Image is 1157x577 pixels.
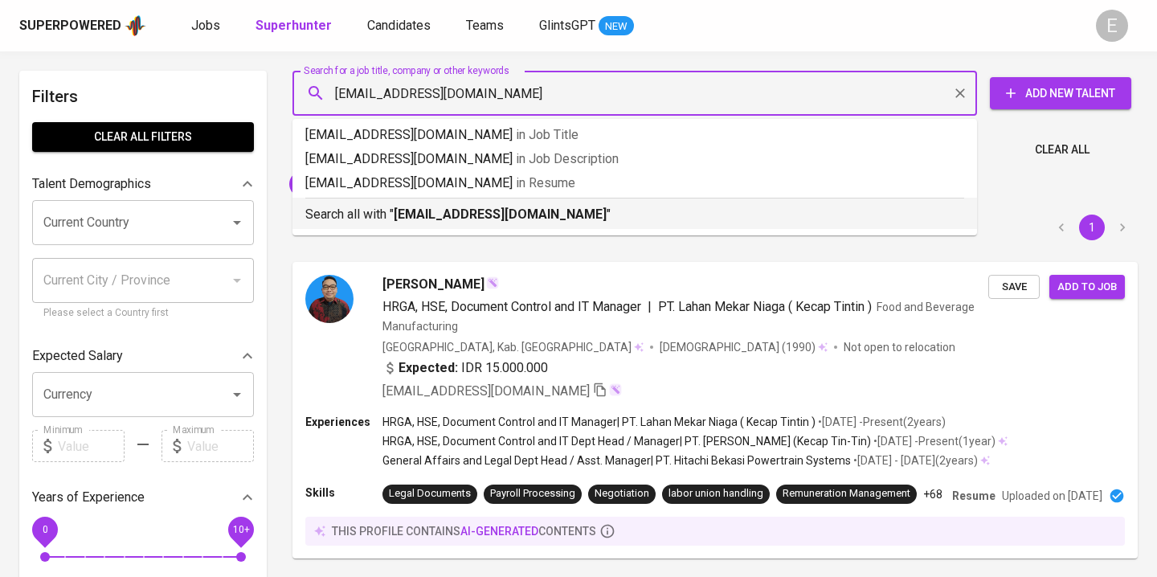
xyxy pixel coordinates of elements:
b: Expected: [399,358,458,378]
span: Save [996,278,1032,297]
p: HRGA, HSE, Document Control and IT Manager | PT. Lahan Mekar Niaga ( Kecap Tintin ) [382,414,816,430]
span: Teams [466,18,504,33]
div: [GEOGRAPHIC_DATA], Kab. [GEOGRAPHIC_DATA] [382,339,644,355]
span: Clear All filters [45,127,241,147]
img: bdfa06362c18d7fde02c89670d9fc031.png [305,275,354,323]
p: Resume [952,488,996,504]
a: [PERSON_NAME]HRGA, HSE, Document Control and IT Manager|PT. Lahan Mekar Niaga ( Kecap Tintin )Foo... [292,262,1138,559]
p: this profile contains contents [332,523,596,539]
b: [EMAIL_ADDRESS][DOMAIN_NAME] [394,207,607,222]
span: [DEMOGRAPHIC_DATA] [660,339,782,355]
a: GlintsGPT NEW [539,16,634,36]
span: 0 [42,524,47,535]
div: IDR 15.000.000 [382,358,548,378]
span: AI-generated [460,525,538,538]
p: Years of Experience [32,488,145,507]
div: Years of Experience [32,481,254,514]
span: in Resume [516,175,575,190]
div: labor union handling [668,486,763,501]
div: Payroll Processing [490,486,575,501]
span: Jobs [191,18,220,33]
img: magic_wand.svg [609,383,622,396]
input: Value [187,430,254,462]
p: Skills [305,485,382,501]
input: Value [58,430,125,462]
div: Talent Demographics [32,168,254,200]
nav: pagination navigation [1046,215,1138,240]
div: Superpowered [19,17,121,35]
a: Superpoweredapp logo [19,14,146,38]
button: Add to job [1049,275,1125,300]
h6: Filters [32,84,254,109]
p: HRGA, HSE, Document Control and IT Dept Head / Manager | PT. [PERSON_NAME] (Kecap Tin-Tin) [382,433,871,449]
p: [EMAIL_ADDRESS][DOMAIN_NAME] [305,149,964,169]
button: Clear All [1028,135,1096,165]
span: in Job Description [516,151,619,166]
p: Not open to relocation [844,339,955,355]
span: Add to job [1057,278,1117,297]
p: Please select a Country first [43,305,243,321]
p: Uploaded on [DATE] [1002,488,1102,504]
button: Clear All filters [32,122,254,152]
span: PT. Lahan Mekar Niaga ( Kecap Tintin ) [658,299,872,314]
div: Negotiation [595,486,649,501]
button: Open [226,383,248,406]
span: Candidates [367,18,431,33]
a: Superhunter [256,16,335,36]
img: app logo [125,14,146,38]
button: Open [226,211,248,234]
button: page 1 [1079,215,1105,240]
p: Experiences [305,414,382,430]
div: Remuneration Management [783,486,910,501]
button: Add New Talent [990,77,1131,109]
img: magic_wand.svg [486,276,499,289]
p: [EMAIL_ADDRESS][DOMAIN_NAME] [305,125,964,145]
p: General Affairs and Legal Dept Head / Asst. Manager | PT. Hitachi Bekasi Powertrain Systems [382,452,851,469]
span: Clear All [1035,140,1090,160]
p: [EMAIL_ADDRESS][DOMAIN_NAME] [305,174,964,193]
p: • [DATE] - [DATE] ( 2 years ) [851,452,978,469]
span: | [648,297,652,317]
span: 10+ [232,524,249,535]
p: Talent Demographics [32,174,151,194]
p: +68 [923,486,942,502]
span: NEW [599,18,634,35]
p: Search all with " " [305,205,964,224]
span: Food and Beverage Manufacturing [382,301,975,333]
span: HRGA, HSE, Document Control and IT Manager [382,299,641,314]
span: in Job Title [516,127,578,142]
div: Expected Salary [32,340,254,372]
a: Candidates [367,16,434,36]
p: • [DATE] - Present ( 2 years ) [816,414,946,430]
b: Superhunter [256,18,332,33]
p: • [DATE] - Present ( 1 year ) [871,433,996,449]
div: E [1096,10,1128,42]
span: [EMAIL_ADDRESS][DOMAIN_NAME] [289,176,476,191]
span: GlintsGPT [539,18,595,33]
span: [EMAIL_ADDRESS][DOMAIN_NAME] [382,383,590,399]
p: Expected Salary [32,346,123,366]
a: Jobs [191,16,223,36]
div: (1990) [660,339,828,355]
span: Add New Talent [1003,84,1118,104]
span: [PERSON_NAME] [382,275,484,294]
button: Save [988,275,1040,300]
div: Legal Documents [389,486,471,501]
a: Teams [466,16,507,36]
button: Clear [949,82,971,104]
div: [EMAIL_ADDRESS][DOMAIN_NAME] [289,171,493,197]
